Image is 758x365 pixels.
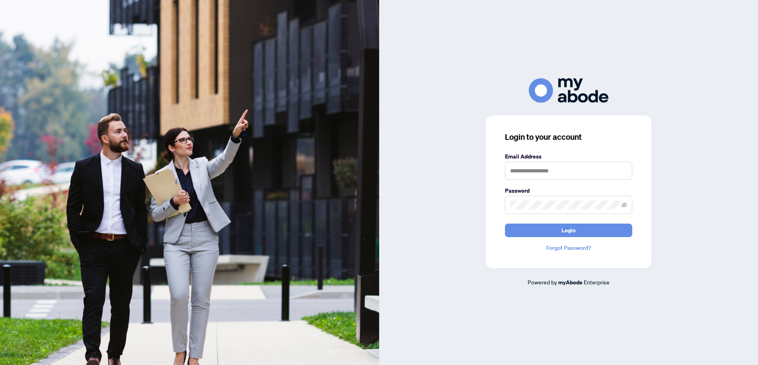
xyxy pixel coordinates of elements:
[505,224,632,237] button: Login
[529,78,608,102] img: ma-logo
[561,224,576,237] span: Login
[584,278,610,286] span: Enterprise
[505,152,632,161] label: Email Address
[558,278,583,287] a: myAbode
[528,278,557,286] span: Powered by
[622,202,627,208] span: eye-invisible
[505,131,632,143] h3: Login to your account
[505,243,632,252] a: Forgot Password?
[505,186,632,195] label: Password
